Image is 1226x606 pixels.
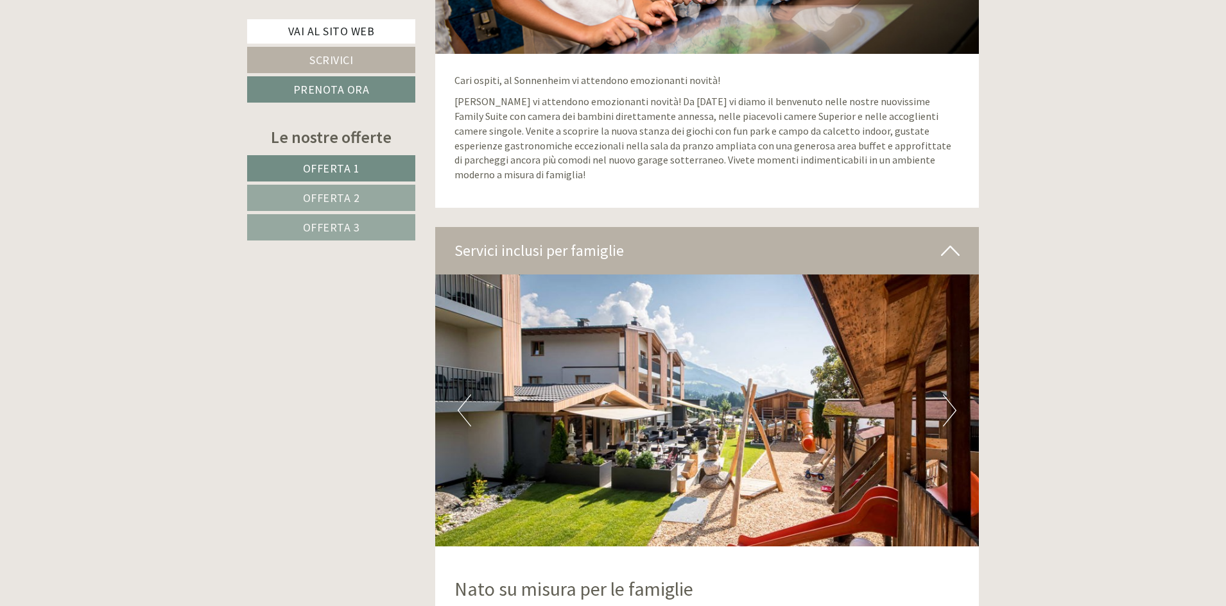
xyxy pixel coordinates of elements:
span: Offerta 3 [303,220,360,235]
div: Le nostre offerte [247,125,415,149]
div: Inso Sonnenheim [19,37,189,47]
button: Invia [438,334,506,360]
small: 12:24 [19,62,189,71]
p: Cari ospiti, al Sonnenheim vi attendono emozionanti novità! [454,73,960,88]
button: Previous [458,394,471,426]
button: Next [943,394,956,426]
h2: Nato su misura per le famiglie [454,578,960,600]
a: Vai al sito web [247,19,415,44]
div: Buon giorno, come possiamo aiutarla? [10,35,195,74]
span: Offerta 2 [303,190,360,205]
a: Scrivici [247,47,415,73]
a: Prenota ora [247,76,415,103]
div: martedì [225,10,282,31]
span: Offerta 1 [303,161,360,176]
div: Servici inclusi per famiglie [435,227,980,274]
p: [PERSON_NAME] vi attendono emozionanti novità! Da [DATE] vi diamo il benvenuto nelle nostre nuovi... [454,94,960,182]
